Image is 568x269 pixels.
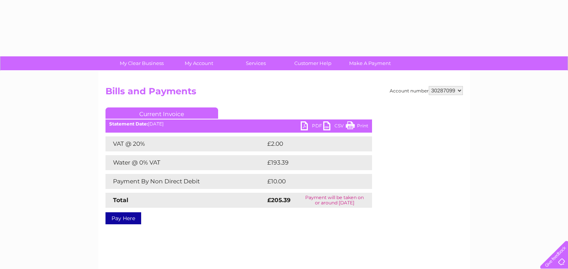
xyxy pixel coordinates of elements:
[265,155,358,170] td: £193.39
[105,121,372,127] div: [DATE]
[105,136,265,151] td: VAT @ 20%
[105,86,463,100] h2: Bills and Payments
[111,56,173,70] a: My Clear Business
[168,56,230,70] a: My Account
[346,121,368,132] a: Print
[267,196,291,204] strong: £205.39
[113,196,128,204] strong: Total
[105,155,265,170] td: Water @ 0% VAT
[265,136,355,151] td: £2.00
[301,121,323,132] a: PDF
[105,212,141,224] a: Pay Here
[105,174,265,189] td: Payment By Non Direct Debit
[265,174,357,189] td: £10.00
[109,121,148,127] b: Statement Date:
[282,56,344,70] a: Customer Help
[105,107,218,119] a: Current Invoice
[225,56,287,70] a: Services
[297,193,372,208] td: Payment will be taken on or around [DATE]
[390,86,463,95] div: Account number
[339,56,401,70] a: Make A Payment
[323,121,346,132] a: CSV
